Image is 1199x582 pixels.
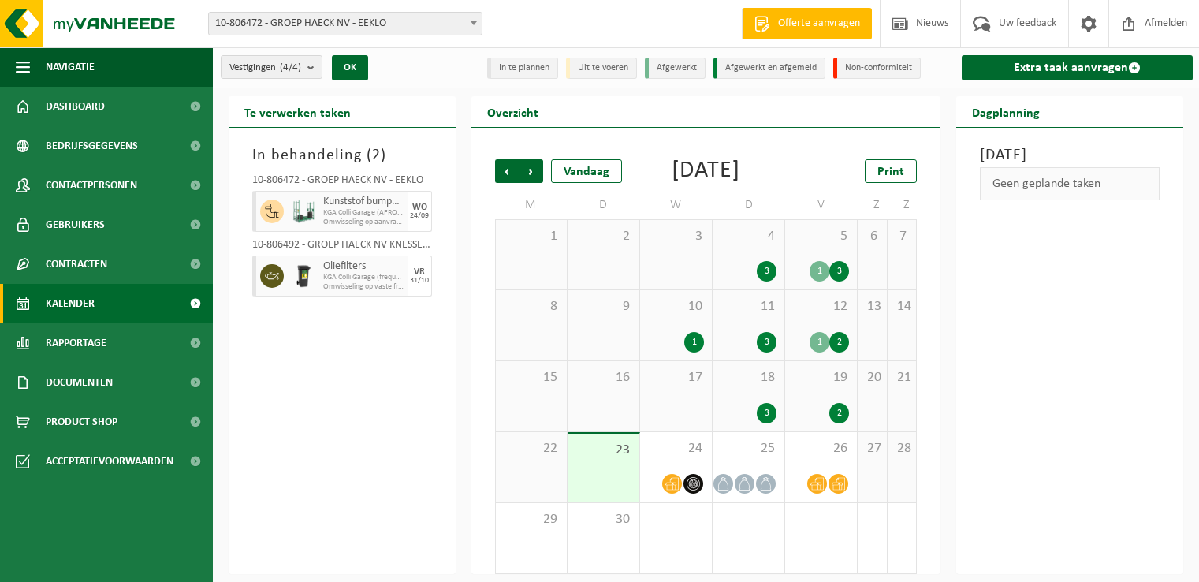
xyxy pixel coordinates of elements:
[829,403,849,423] div: 2
[785,191,858,219] td: V
[956,96,1056,127] h2: Dagplanning
[793,228,849,245] span: 5
[208,12,482,35] span: 10-806472 - GROEP HAECK NV - EEKLO
[896,369,909,386] span: 21
[46,402,117,442] span: Product Shop
[410,277,429,285] div: 31/10
[962,55,1193,80] a: Extra taak aanvragen
[648,369,704,386] span: 17
[721,228,776,245] span: 4
[332,55,368,80] button: OK
[504,298,559,315] span: 8
[866,228,878,245] span: 6
[757,332,776,353] div: 3
[866,298,878,315] span: 13
[757,403,776,423] div: 3
[896,298,909,315] span: 14
[252,144,432,167] h3: In behandeling ( )
[504,369,559,386] span: 15
[793,440,849,457] span: 26
[252,175,432,191] div: 10-806472 - GROEP HAECK NV - EEKLO
[833,58,921,79] li: Non-conformiteit
[774,16,864,32] span: Offerte aanvragen
[877,166,904,178] span: Print
[292,264,315,288] img: WB-0240-HPE-BK-01
[566,58,637,79] li: Uit te voeren
[645,58,706,79] li: Afgewerkt
[209,13,482,35] span: 10-806472 - GROEP HAECK NV - EEKLO
[46,205,105,244] span: Gebruikers
[721,440,776,457] span: 25
[46,442,173,481] span: Acceptatievoorwaarden
[46,166,137,205] span: Contactpersonen
[757,261,776,282] div: 3
[896,228,909,245] span: 7
[713,58,825,79] li: Afgewerkt en afgemeld
[980,144,1160,167] h3: [DATE]
[414,267,425,277] div: VR
[810,332,829,353] div: 1
[888,191,918,219] td: Z
[575,511,631,528] span: 30
[372,147,381,163] span: 2
[575,228,631,245] span: 2
[495,159,519,183] span: Vorige
[46,47,95,87] span: Navigatie
[721,369,776,386] span: 18
[858,191,887,219] td: Z
[575,369,631,386] span: 16
[504,228,559,245] span: 1
[829,332,849,353] div: 2
[575,298,631,315] span: 9
[713,191,785,219] td: D
[551,159,622,183] div: Vandaag
[810,261,829,282] div: 1
[46,126,138,166] span: Bedrijfsgegevens
[46,244,107,284] span: Contracten
[980,167,1160,200] div: Geen geplande taken
[648,298,704,315] span: 10
[323,196,404,208] span: Kunststof bumpers
[866,369,878,386] span: 20
[721,298,776,315] span: 11
[865,159,917,183] a: Print
[280,62,301,73] count: (4/4)
[793,298,849,315] span: 12
[292,200,315,223] img: PB-MR-5500-MET-GN-01
[46,323,106,363] span: Rapportage
[519,159,543,183] span: Volgende
[323,282,404,292] span: Omwisseling op vaste frequentie (incl. verwerking)
[684,332,704,353] div: 1
[410,212,429,220] div: 24/09
[640,191,713,219] td: W
[221,55,322,79] button: Vestigingen(4/4)
[323,273,404,282] span: KGA Colli Garage (frequentie)
[487,58,558,79] li: In te plannen
[323,208,404,218] span: KGA Colli Garage (AFROEP)
[504,440,559,457] span: 22
[648,440,704,457] span: 24
[323,260,404,273] span: Oliefilters
[575,442,631,459] span: 23
[648,228,704,245] span: 3
[495,191,568,219] td: M
[252,240,432,256] div: 10-806492 - GROEP HAECK NV KNESSELARE - AALTER
[46,363,113,402] span: Documenten
[471,96,554,127] h2: Overzicht
[829,261,849,282] div: 3
[229,56,301,80] span: Vestigingen
[742,8,872,39] a: Offerte aanvragen
[504,511,559,528] span: 29
[323,218,404,227] span: Omwisseling op aanvraag (incl. verwerking)
[46,87,105,126] span: Dashboard
[412,203,427,212] div: WO
[46,284,95,323] span: Kalender
[793,369,849,386] span: 19
[568,191,640,219] td: D
[896,440,909,457] span: 28
[866,440,878,457] span: 27
[229,96,367,127] h2: Te verwerken taken
[672,159,740,183] div: [DATE]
